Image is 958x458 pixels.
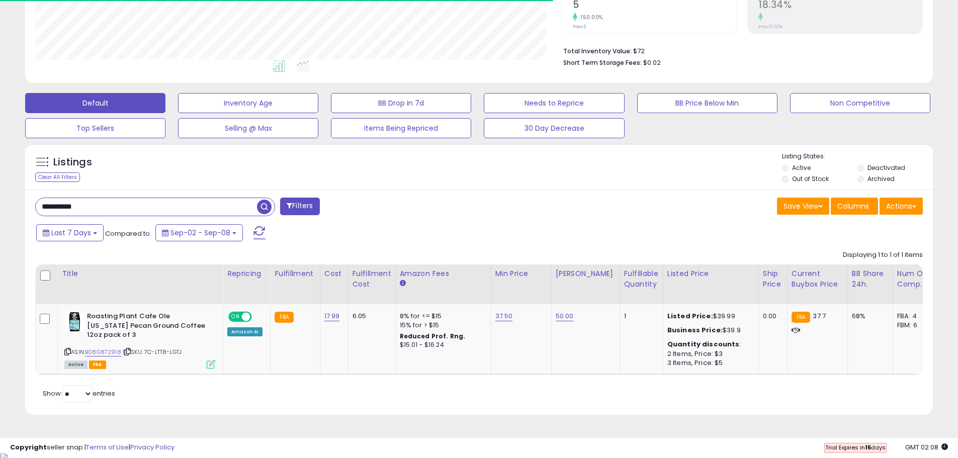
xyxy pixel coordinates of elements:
[280,198,319,215] button: Filters
[637,93,777,113] button: BB Price Below Min
[53,155,92,169] h5: Listings
[624,268,659,290] div: Fulfillable Quantity
[777,198,829,215] button: Save View
[495,311,513,321] a: 37.50
[484,93,624,113] button: Needs to Reprice
[880,198,923,215] button: Actions
[897,268,934,290] div: Num of Comp.
[897,321,930,330] div: FBM: 6
[563,58,642,67] b: Short Term Storage Fees:
[353,312,388,321] div: 6.05
[86,442,129,452] a: Terms of Use
[792,174,829,183] label: Out of Stock
[35,172,80,182] div: Clear All Filters
[556,268,616,279] div: [PERSON_NAME]
[852,268,889,290] div: BB Share 24h.
[867,163,905,172] label: Deactivated
[400,279,406,288] small: Amazon Fees.
[763,312,779,321] div: 0.00
[400,341,483,349] div: $15.01 - $16.24
[667,326,751,335] div: $39.9
[667,312,751,321] div: $39.99
[178,118,318,138] button: Selling @ Max
[484,118,624,138] button: 30 Day Decrease
[10,442,47,452] strong: Copyright
[813,311,826,321] span: 37.7
[867,174,895,183] label: Archived
[667,325,723,335] b: Business Price:
[792,312,810,323] small: FBA
[763,268,783,290] div: Ship Price
[62,268,219,279] div: Title
[577,14,603,21] small: 150.00%
[85,348,121,356] a: B08G872918
[64,312,215,368] div: ASIN:
[105,229,151,238] span: Compared to:
[324,311,340,321] a: 17.99
[400,321,483,330] div: 15% for > $15
[178,93,318,113] button: Inventory Age
[782,152,933,161] p: Listing States:
[324,268,344,279] div: Cost
[905,442,948,452] span: 2025-09-17 02:08 GMT
[331,118,471,138] button: Items Being Repriced
[123,348,182,356] span: | SKU: 7C-LTT8-LGTJ
[43,389,115,398] span: Show: entries
[25,93,165,113] button: Default
[250,313,267,321] span: OFF
[275,268,315,279] div: Fulfillment
[556,311,574,321] a: 50.00
[831,198,878,215] button: Columns
[843,250,923,260] div: Displaying 1 to 1 of 1 items
[130,442,175,452] a: Privacy Policy
[87,312,209,342] b: Roasting Plant Cafe Ole [US_STATE] Pecan Ground Coffee 12oz pack of 3
[170,228,230,238] span: Sep-02 - Sep-08
[495,268,547,279] div: Min Price
[155,224,243,241] button: Sep-02 - Sep-08
[667,340,751,349] div: :
[89,360,106,369] span: FBA
[852,312,885,321] div: 68%
[10,443,175,452] div: seller snap | |
[667,339,740,349] b: Quantity discounts
[25,118,165,138] button: Top Sellers
[563,44,915,56] li: $72
[667,358,751,368] div: 3 Items, Price: $5
[667,311,713,321] b: Listed Price:
[792,163,811,172] label: Active
[400,332,466,340] b: Reduced Prof. Rng.
[865,443,871,451] b: 15
[227,327,263,336] div: Amazon AI
[573,24,586,30] small: Prev: 2
[643,58,661,67] span: $0.02
[563,47,632,55] b: Total Inventory Value:
[353,268,391,290] div: Fulfillment Cost
[624,312,655,321] div: 1
[400,268,487,279] div: Amazon Fees
[667,349,751,358] div: 2 Items, Price: $3
[825,443,886,451] span: Trial Expires in days
[331,93,471,113] button: BB Drop in 7d
[36,224,104,241] button: Last 7 Days
[758,24,782,30] small: Prev: 0.00%
[64,312,84,332] img: 517-VlDxHIL._SL40_.jpg
[51,228,91,238] span: Last 7 Days
[897,312,930,321] div: FBA: 4
[400,312,483,321] div: 8% for <= $15
[667,268,754,279] div: Listed Price
[64,360,88,369] span: All listings currently available for purchase on Amazon
[229,313,242,321] span: ON
[792,268,843,290] div: Current Buybox Price
[275,312,293,323] small: FBA
[227,268,266,279] div: Repricing
[790,93,930,113] button: Non Competitive
[837,201,869,211] span: Columns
